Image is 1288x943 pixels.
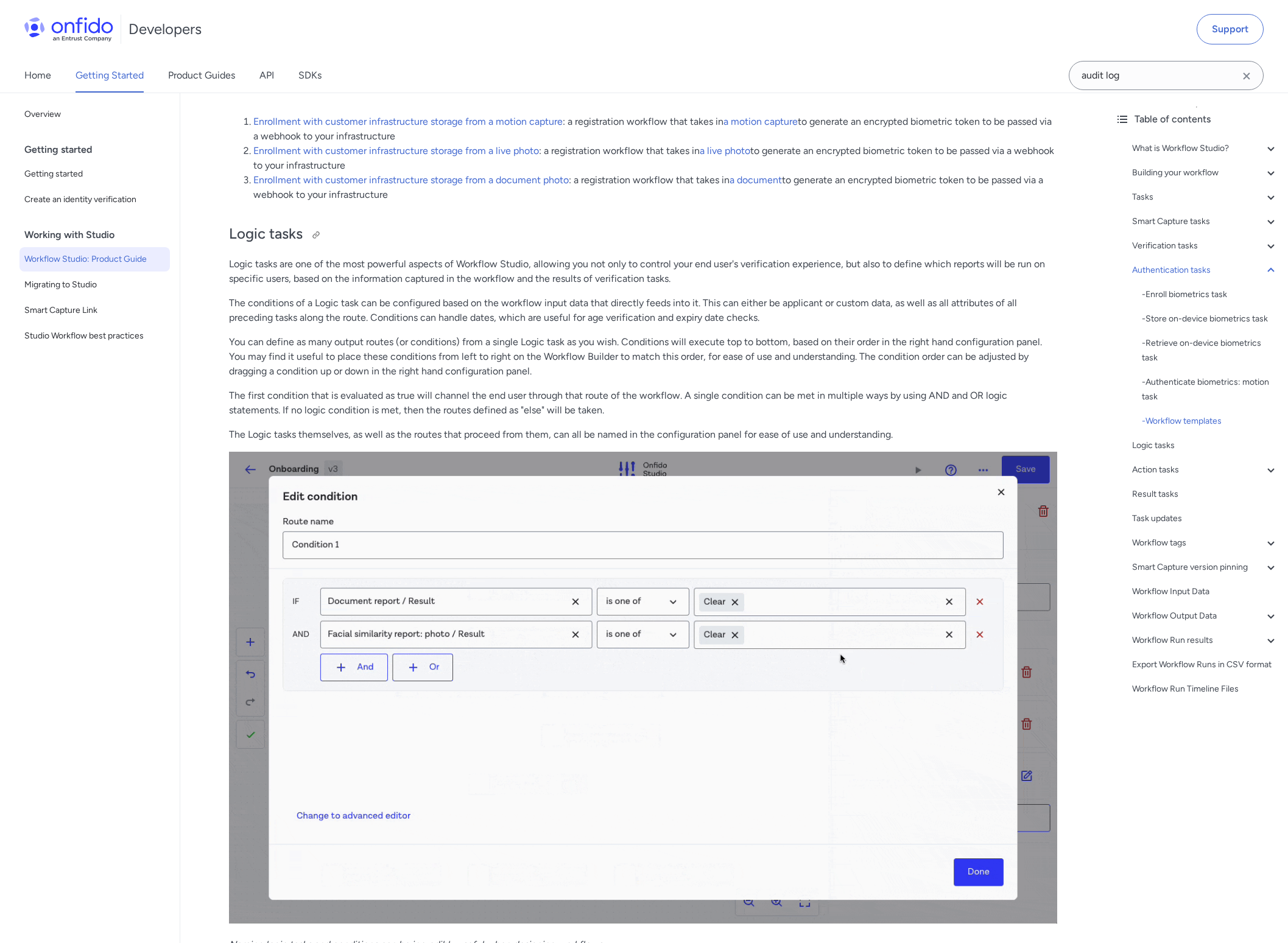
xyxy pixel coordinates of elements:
a: Action tasks [1132,463,1278,477]
a: What is Workflow Studio? [1132,141,1278,156]
p: You can define as many output routes (or conditions) from a single Logic task as you wish. Condit... [229,335,1057,379]
span: Smart Capture Link [24,303,165,318]
span: Overview [24,107,165,122]
div: Working with Studio [24,223,175,247]
a: -Authenticate biometrics: motion task [1142,375,1278,404]
a: Workflow Output Data [1132,609,1278,623]
img: Logic tasks [229,452,1057,924]
a: Authentication tasks [1132,263,1278,278]
div: - Enroll biometrics task [1142,287,1278,302]
a: Getting started [19,162,170,186]
a: Home [24,58,51,93]
a: -Enroll biometrics task [1142,287,1278,302]
a: -Retrieve on-device biometrics task [1142,336,1278,365]
a: Overview [19,102,170,127]
a: Enrollment with customer infrastructure storage from a live photo [253,145,539,156]
p: The conditions of a Logic task can be configured based on the workflow input data that directly f... [229,296,1057,325]
a: Smart Capture version pinning [1132,560,1278,575]
span: Create an identity verification [24,192,165,207]
a: a motion capture [723,116,798,127]
a: Task updates [1132,511,1278,526]
div: Getting started [24,138,175,162]
img: Onfido Logo [24,17,113,41]
a: Getting Started [76,58,144,93]
h1: Developers [128,19,202,39]
a: Workflow tags [1132,536,1278,550]
a: API [259,58,274,93]
a: -Store on-device biometrics task [1142,312,1278,326]
a: Export Workflow Runs in CSV format [1132,657,1278,672]
span: Migrating to Studio [24,278,165,292]
span: Studio Workflow best practices [24,329,165,343]
div: - Store on-device biometrics task [1142,312,1278,326]
input: Onfido search input field [1069,61,1264,90]
a: Smart Capture tasks [1132,214,1278,229]
p: The first condition that is evaluated as true will channel the end user through that route of the... [229,388,1057,418]
a: Tasks [1132,190,1278,205]
p: Logic tasks are one of the most powerful aspects of Workflow Studio, allowing you not only to con... [229,257,1057,286]
a: Smart Capture Link [19,298,170,323]
h2: Logic tasks [229,224,1057,245]
li: : a registration workflow that takes in to generate an encrypted biometric token to be passed via... [253,144,1057,173]
a: Enrollment with customer infrastructure storage from a motion capture [253,116,563,127]
span: Getting started [24,167,165,181]
a: Workflow Run results [1132,633,1278,648]
a: Enrollment with customer infrastructure storage from a document photo [253,174,569,186]
a: Support [1197,14,1264,44]
li: : a registration workflow that takes in to generate an encrypted biometric token to be passed via... [253,173,1057,202]
div: - Retrieve on-device biometrics task [1142,336,1278,365]
a: Building your workflow [1132,166,1278,180]
a: Logic tasks [1132,438,1278,453]
p: The Logic tasks themselves, as well as the routes that proceed from them, can all be named in the... [229,427,1057,442]
a: Workflow Input Data [1132,584,1278,599]
span: Workflow Studio: Product Guide [24,252,165,267]
a: Workflow Run Timeline Files [1132,682,1278,696]
a: Workflow Studio: Product Guide [19,247,170,272]
a: Verification tasks [1132,239,1278,253]
li: : a registration workflow that takes in to generate an encrypted biometric token to be passed via... [253,114,1057,144]
a: Studio Workflow best practices [19,324,170,348]
div: - Workflow templates [1142,414,1278,429]
a: Product Guides [168,58,235,93]
div: Table of contents [1115,112,1278,127]
div: - Authenticate biometrics: motion task [1142,375,1278,404]
a: Create an identity verification [19,188,170,212]
a: Migrating to Studio [19,273,170,297]
svg: Clear search field button [1239,69,1254,83]
a: -Workflow templates [1142,414,1278,429]
a: a document [730,174,782,186]
a: SDKs [298,58,322,93]
a: a live photo [700,145,750,156]
a: Result tasks [1132,487,1278,502]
